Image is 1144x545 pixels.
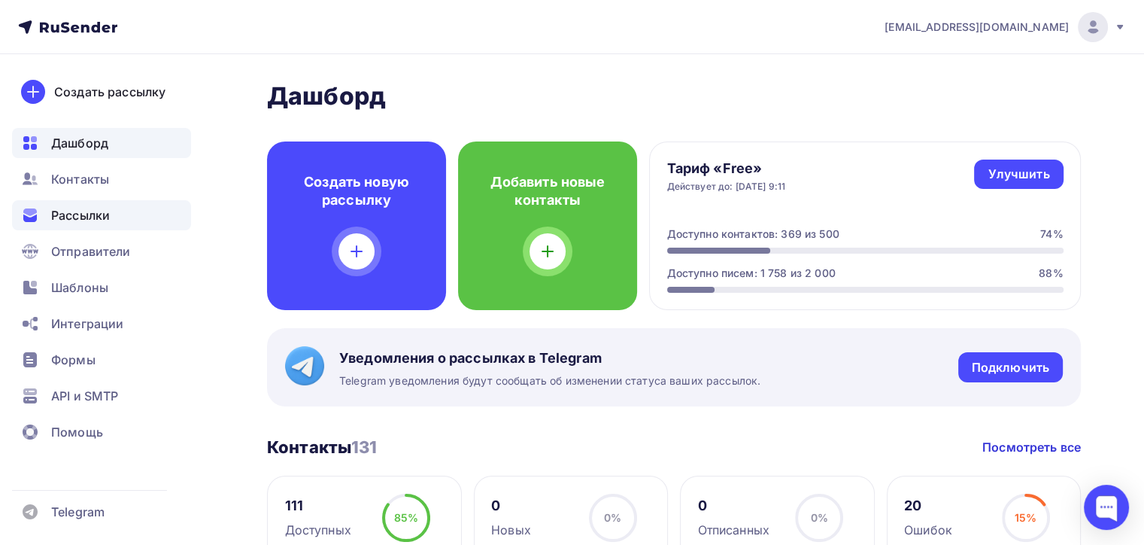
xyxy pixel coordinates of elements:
[51,387,118,405] span: API и SMTP
[54,83,165,101] div: Создать рассылку
[51,242,131,260] span: Отправители
[51,315,123,333] span: Интеграции
[51,170,109,188] span: Контакты
[972,359,1049,376] div: Подключить
[12,272,191,303] a: Шаблоны
[982,438,1081,456] a: Посмотреть все
[12,200,191,230] a: Рассылки
[1015,511,1036,524] span: 15%
[604,511,621,524] span: 0%
[12,164,191,194] a: Контакты
[291,173,422,209] h4: Создать новую рассылку
[1039,266,1063,281] div: 88%
[667,227,839,242] div: Доступно контактов: 369 из 500
[885,12,1126,42] a: [EMAIL_ADDRESS][DOMAIN_NAME]
[351,437,377,457] span: 131
[285,497,351,515] div: 111
[1040,227,1063,242] div: 74%
[885,20,1069,35] span: [EMAIL_ADDRESS][DOMAIN_NAME]
[12,128,191,158] a: Дашборд
[51,134,108,152] span: Дашборд
[339,349,760,367] span: Уведомления о рассылках в Telegram
[667,181,786,193] div: Действует до: [DATE] 9:11
[482,173,613,209] h4: Добавить новые контакты
[667,266,836,281] div: Доступно писем: 1 758 из 2 000
[394,511,418,524] span: 85%
[491,521,531,539] div: Новых
[904,497,952,515] div: 20
[698,521,769,539] div: Отписанных
[667,160,786,178] h4: Тариф «Free»
[267,437,378,458] h3: Контакты
[491,497,531,515] div: 0
[904,521,952,539] div: Ошибок
[51,423,103,441] span: Помощь
[51,206,110,224] span: Рассылки
[51,503,105,521] span: Telegram
[285,521,351,539] div: Доступных
[988,166,1049,183] div: Улучшить
[267,81,1081,111] h2: Дашборд
[339,373,760,388] span: Telegram уведомления будут сообщать об изменении статуса ваших рассылок.
[51,279,108,297] span: Шаблоны
[810,511,827,524] span: 0%
[698,497,769,515] div: 0
[12,345,191,375] a: Формы
[12,236,191,266] a: Отправители
[51,351,96,369] span: Формы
